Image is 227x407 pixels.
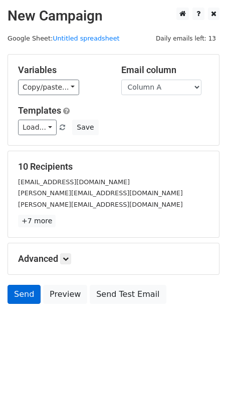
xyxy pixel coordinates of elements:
[8,35,120,42] small: Google Sheet:
[18,161,209,172] h5: 10 Recipients
[152,35,219,42] a: Daily emails left: 13
[177,359,227,407] div: 聊天小组件
[90,285,166,304] a: Send Test Email
[152,33,219,44] span: Daily emails left: 13
[8,285,41,304] a: Send
[121,65,209,76] h5: Email column
[72,120,98,135] button: Save
[18,178,130,186] small: [EMAIL_ADDRESS][DOMAIN_NAME]
[18,105,61,116] a: Templates
[18,253,209,264] h5: Advanced
[8,8,219,25] h2: New Campaign
[53,35,119,42] a: Untitled spreadsheet
[18,215,56,227] a: +7 more
[18,189,183,197] small: [PERSON_NAME][EMAIL_ADDRESS][DOMAIN_NAME]
[18,80,79,95] a: Copy/paste...
[177,359,227,407] iframe: Chat Widget
[18,65,106,76] h5: Variables
[18,201,183,208] small: [PERSON_NAME][EMAIL_ADDRESS][DOMAIN_NAME]
[43,285,87,304] a: Preview
[18,120,57,135] a: Load...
